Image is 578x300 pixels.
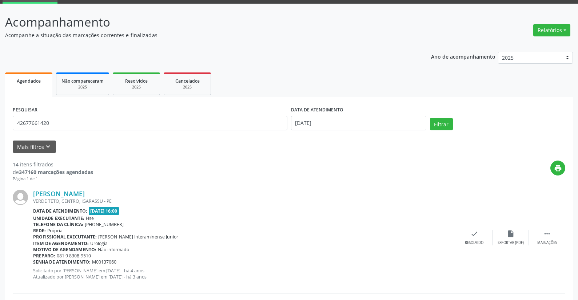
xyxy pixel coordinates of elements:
i: keyboard_arrow_down [44,143,52,151]
span: [DATE] 16:00 [89,207,119,215]
img: img [13,190,28,205]
div: VERDE TETO, CENTRO, IGARASSU - PE [33,198,456,204]
span: [PERSON_NAME] Interaminense Junior [98,234,178,240]
span: Não informado [98,246,129,253]
input: Nome, código do beneficiário ou CPF [13,116,287,130]
strong: 347160 marcações agendadas [19,169,93,175]
div: 14 itens filtrados [13,161,93,168]
span: Própria [47,228,63,234]
b: Profissional executante: [33,234,97,240]
button: Filtrar [430,118,453,130]
div: 2025 [169,84,206,90]
i: print [554,164,562,172]
button: Mais filtroskeyboard_arrow_down [13,141,56,153]
p: Acompanhe a situação das marcações correntes e finalizadas [5,31,403,39]
b: Item de agendamento: [33,240,89,246]
b: Senha de atendimento: [33,259,91,265]
b: Rede: [33,228,46,234]
b: Telefone da clínica: [33,221,83,228]
p: Solicitado por [PERSON_NAME] em [DATE] - há 4 anos Atualizado por [PERSON_NAME] em [DATE] - há 3 ... [33,268,456,280]
span: Resolvidos [125,78,148,84]
span: 081 9 8308-9510 [57,253,91,259]
i: check [470,230,478,238]
div: Mais ações [537,240,557,245]
i:  [543,230,551,238]
button: Relatórios [533,24,570,36]
span: Agendados [17,78,41,84]
p: Acompanhamento [5,13,403,31]
b: Data de atendimento: [33,208,87,214]
label: DATA DE ATENDIMENTO [291,104,343,116]
div: Página 1 de 1 [13,176,93,182]
span: M00137060 [92,259,116,265]
div: 2025 [118,84,155,90]
div: Exportar (PDF) [498,240,524,245]
a: [PERSON_NAME] [33,190,85,198]
i: insert_drive_file [507,230,515,238]
span: Não compareceram [61,78,104,84]
b: Unidade executante: [33,215,84,221]
div: 2025 [61,84,104,90]
p: Ano de acompanhamento [431,52,495,61]
label: PESQUISAR [13,104,37,116]
b: Preparo: [33,253,55,259]
span: Urologia [90,240,108,246]
input: Selecione um intervalo [291,116,426,130]
b: Motivo de agendamento: [33,246,96,253]
span: [PHONE_NUMBER] [85,221,124,228]
button: print [550,161,565,175]
div: de [13,168,93,176]
div: Resolvido [465,240,483,245]
span: Cancelados [175,78,200,84]
span: Hse [86,215,94,221]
